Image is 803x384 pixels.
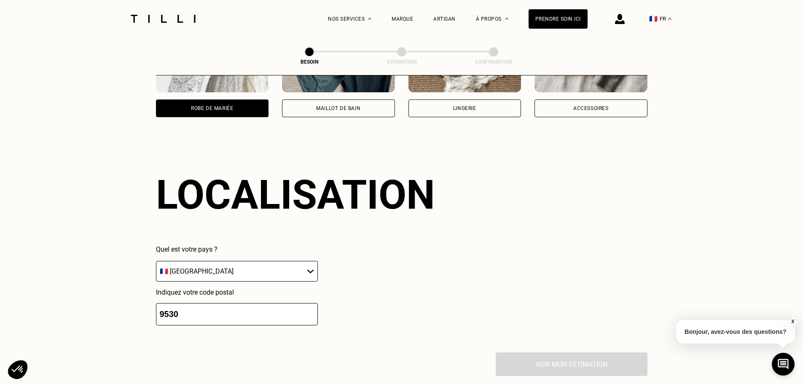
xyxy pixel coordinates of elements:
[368,18,371,20] img: Menu déroulant
[573,106,609,111] div: Accessoires
[267,59,352,65] div: Besoin
[360,59,444,65] div: Estimation
[392,16,413,22] a: Marque
[668,18,671,20] img: menu déroulant
[788,317,797,326] button: X
[433,16,456,22] a: Artisan
[451,59,536,65] div: Confirmation
[128,15,199,23] img: Logo du service de couturière Tilli
[615,14,625,24] img: icône connexion
[676,320,795,344] p: Bonjour, avez-vous des questions?
[316,106,360,111] div: Maillot de bain
[156,245,318,253] p: Quel est votre pays ?
[156,171,435,218] div: Localisation
[649,15,658,23] span: 🇫🇷
[529,9,588,29] a: Prendre soin ici
[453,106,476,111] div: Lingerie
[156,288,318,296] p: Indiquez votre code postal
[505,18,508,20] img: Menu déroulant à propos
[156,303,318,325] input: 75001 or 69008
[191,106,233,111] div: Robe de mariée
